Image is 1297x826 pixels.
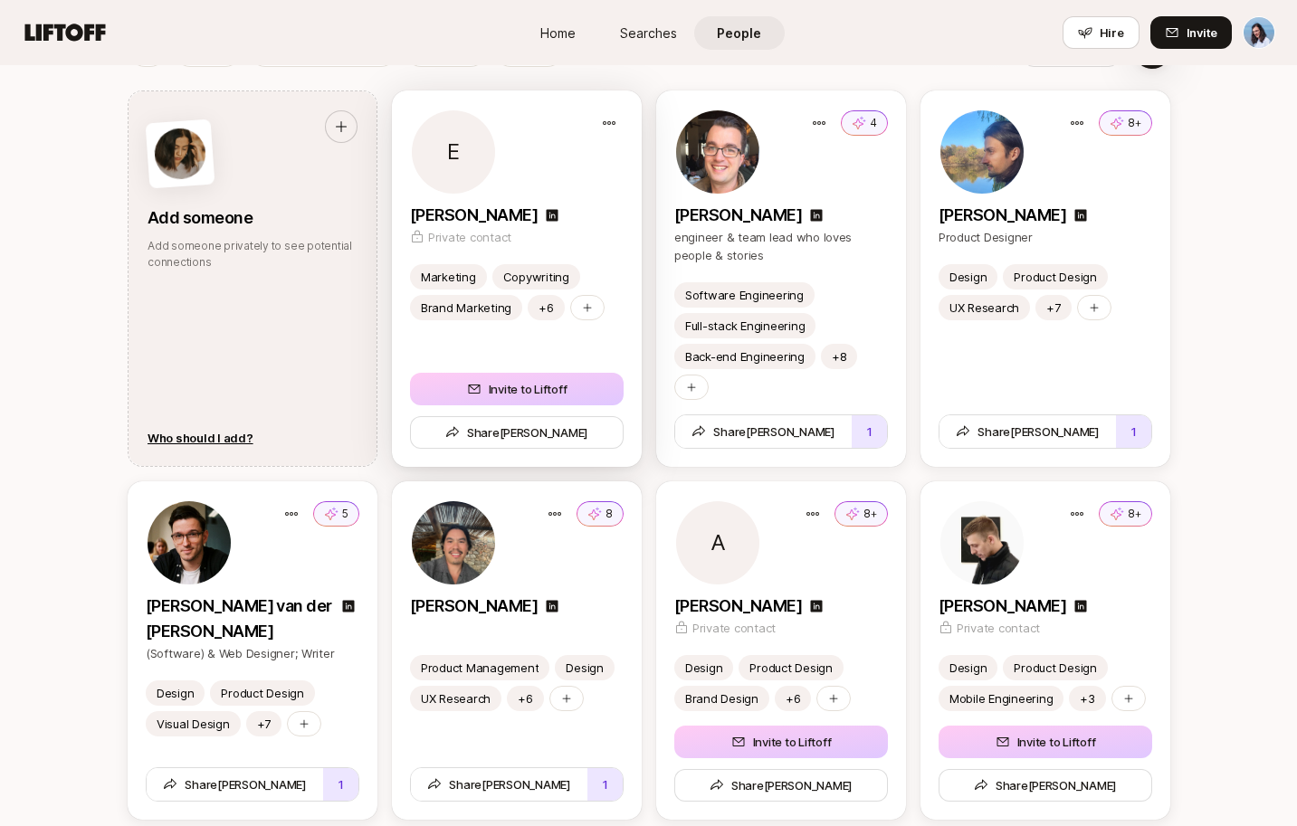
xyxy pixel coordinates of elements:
p: 8+ [1128,115,1141,131]
p: [PERSON_NAME] [410,203,538,228]
p: Product Design [1014,268,1096,286]
p: [PERSON_NAME] [674,203,802,228]
button: Share[PERSON_NAME] [939,415,1116,448]
button: 1 [852,415,887,448]
button: 8+ [834,501,888,527]
p: UX Research [949,299,1019,317]
img: c551205c_2ef0_4c80_93eb_6f7da1791649.jpg [676,110,759,194]
p: A [710,532,725,554]
p: Add someone privately to see potential connections [148,238,358,271]
button: Share[PERSON_NAME] [674,769,888,802]
p: Product Management [421,659,539,677]
a: A8+[PERSON_NAME]Private contactDesignProduct DesignBrand Design+6Invite to LiftoffShare[PERSON_NAME] [656,481,906,820]
p: Private contact [692,619,776,637]
p: [PERSON_NAME] [939,593,1066,619]
p: E [447,141,460,163]
p: Brand Marketing [421,299,511,317]
p: Design [949,268,987,286]
div: Design [157,684,194,702]
span: Share [PERSON_NAME] [691,422,834,441]
p: [PERSON_NAME] van der [PERSON_NAME] [146,593,334,644]
img: 8994a476_064a_42ab_81d5_5ef98a6ab92d.jpg [412,501,495,584]
p: Software Engineering [685,286,804,304]
p: Design [949,659,987,677]
a: 8[PERSON_NAME]Product ManagementDesignUX Research+6Share[PERSON_NAME]1 [392,481,642,820]
p: +7 [256,715,270,733]
button: Share[PERSON_NAME] [675,415,852,448]
div: Full-stack Engineering [685,317,805,335]
a: Home [513,16,604,50]
span: People [717,24,761,43]
p: +6 [539,299,553,317]
span: Invite [1187,24,1217,42]
img: 4b0ae8c5_185f_42c2_8215_be001b66415a.jpg [148,501,231,584]
div: Marketing [421,268,476,286]
span: Share [PERSON_NAME] [709,776,852,794]
p: Private contact [428,228,511,246]
button: Invite [1150,16,1232,49]
span: Home [540,24,576,43]
div: Visual Design [157,715,230,733]
button: 8+ [1099,110,1152,136]
p: Private contact [957,619,1040,637]
p: +7 [1046,299,1060,317]
p: engineer & team lead who loves people & stories [674,228,888,264]
a: 8+[PERSON_NAME]Product DesignerDesignProduct DesignUX Research+7Share[PERSON_NAME]1 [920,90,1170,467]
div: +8 [831,347,845,366]
a: 8+[PERSON_NAME]Private contactDesignProduct DesignMobile Engineering+3Invite to LiftoffShare[PERS... [920,481,1170,820]
p: Back-end Engineering [685,347,805,366]
p: [PERSON_NAME] [674,593,802,619]
div: Brand Design [685,689,758,707]
p: 8 [606,506,613,522]
button: Invite to Liftoff [410,373,624,405]
p: Product Design [1014,659,1096,677]
p: Product Designer [939,228,1152,246]
p: UX Research [421,689,491,707]
button: 8+ [1099,501,1152,527]
a: E[PERSON_NAME]Private contactMarketingCopywritingBrand Marketing+6Invite to LiftoffShare[PERSON_N... [392,90,642,467]
p: Design [566,659,603,677]
p: 5 [342,506,348,522]
span: Searches [620,24,677,43]
img: woman-with-black-hair.jpg [153,127,207,181]
button: 1 [323,768,358,801]
p: 8+ [1128,506,1141,522]
p: Product Design [221,684,303,702]
div: +3 [1080,689,1094,707]
a: People [694,16,785,50]
div: +6 [785,689,799,707]
span: Share [PERSON_NAME] [163,775,306,793]
p: 8+ [863,506,877,522]
p: [PERSON_NAME] [939,203,1066,228]
p: +6 [518,689,532,707]
p: 4 [870,115,877,131]
span: Share [PERSON_NAME] [427,775,570,793]
button: Share[PERSON_NAME] [939,769,1152,802]
button: Invite to Liftoff [674,726,888,758]
span: Hire [1100,24,1124,42]
p: Product Design [749,659,832,677]
p: Design [685,659,722,677]
button: 1 [587,768,623,801]
span: Share [PERSON_NAME] [444,423,587,441]
p: Mobile Engineering [949,689,1053,707]
button: 8 [577,501,624,527]
button: 1 [1116,415,1151,448]
button: 4 [841,110,888,136]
